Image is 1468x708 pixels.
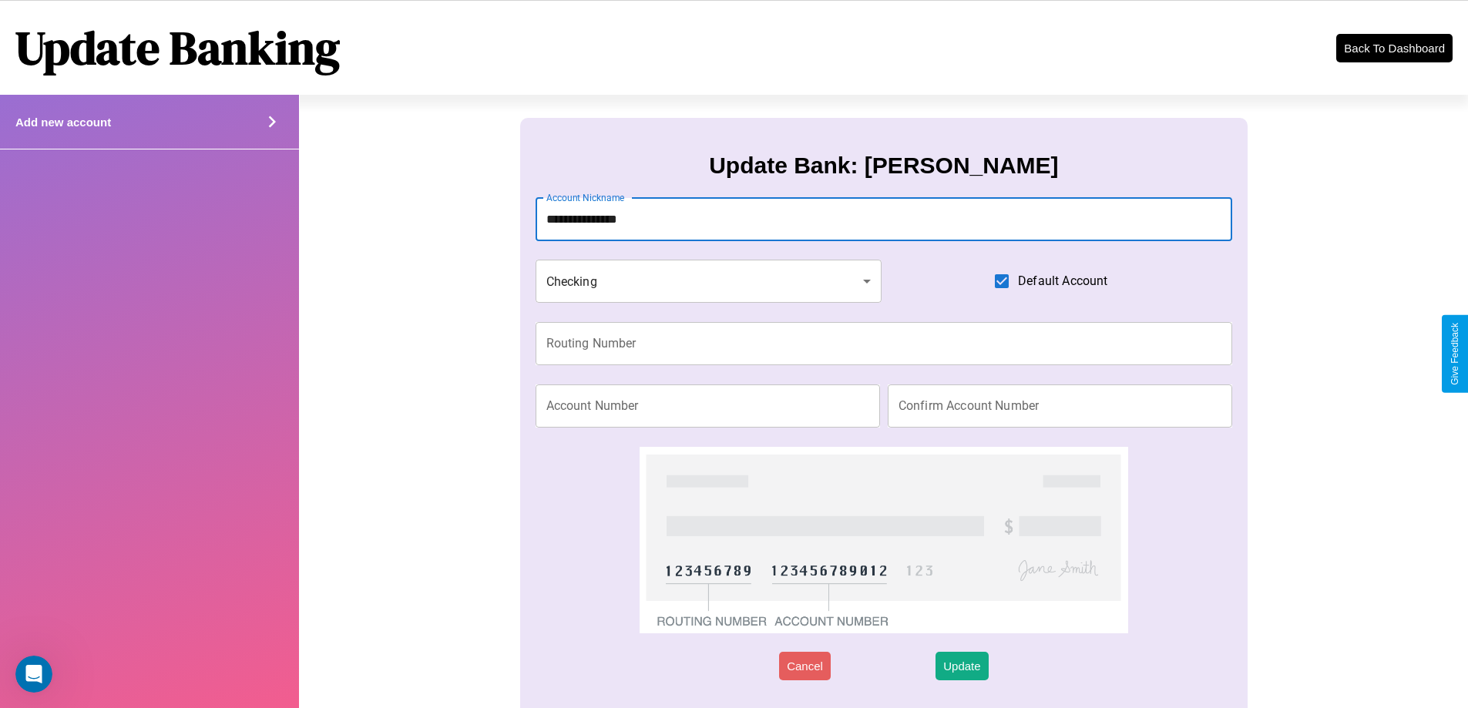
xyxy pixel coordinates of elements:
button: Update [936,652,988,680]
h3: Update Bank: [PERSON_NAME] [709,153,1058,179]
label: Account Nickname [546,191,625,204]
iframe: Intercom live chat [15,656,52,693]
div: Give Feedback [1450,323,1460,385]
div: Checking [536,260,882,303]
span: Default Account [1018,272,1107,290]
h4: Add new account [15,116,111,129]
button: Back To Dashboard [1336,34,1453,62]
button: Cancel [779,652,831,680]
h1: Update Banking [15,16,340,79]
img: check [640,447,1127,633]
